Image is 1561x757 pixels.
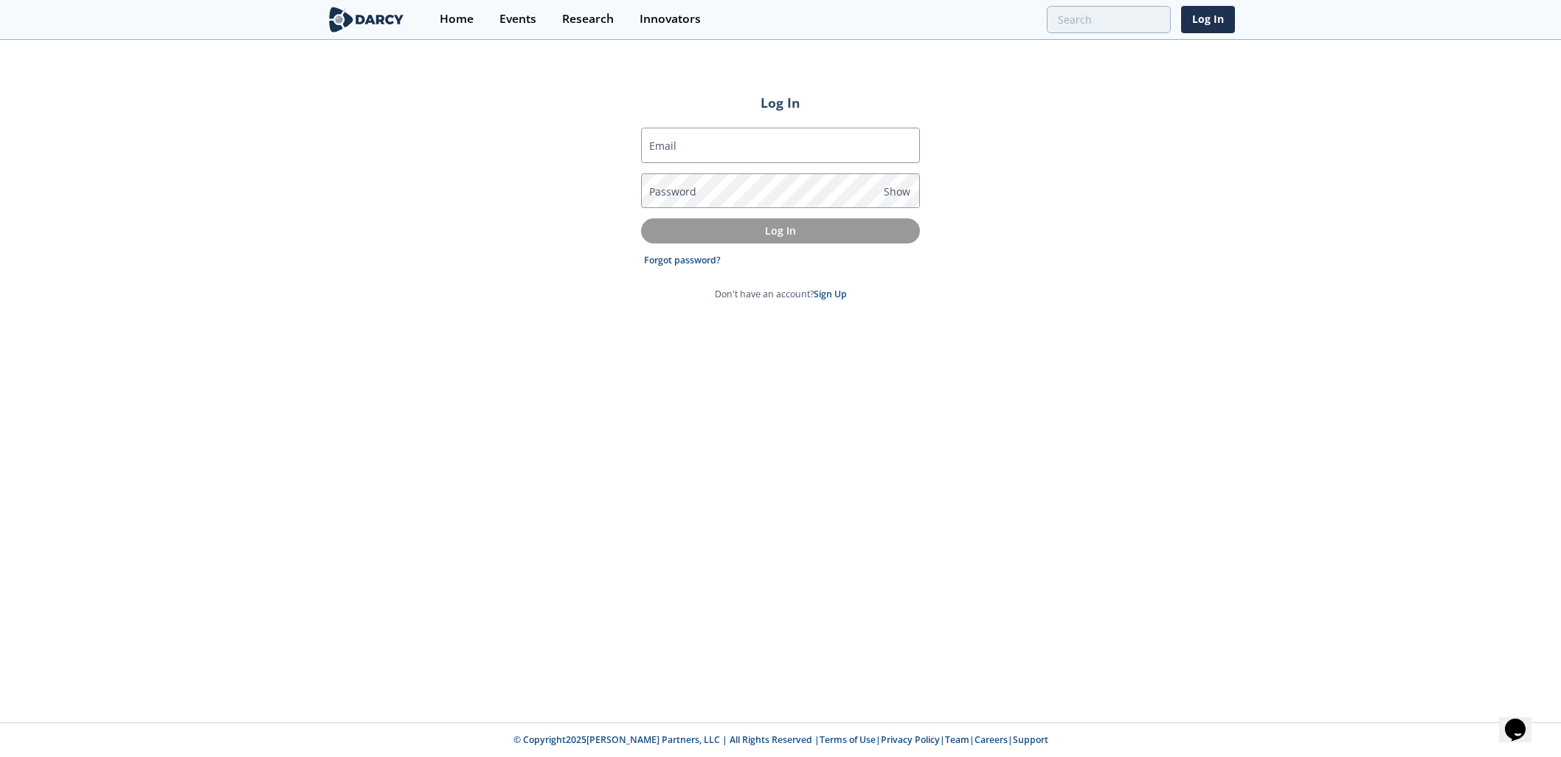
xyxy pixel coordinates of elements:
[235,733,1326,747] p: © Copyright 2025 [PERSON_NAME] Partners, LLC | All Rights Reserved | | | | |
[1047,6,1171,33] input: Advanced Search
[884,184,910,199] span: Show
[440,13,474,25] div: Home
[881,733,940,746] a: Privacy Policy
[326,7,406,32] img: logo-wide.svg
[641,218,920,243] button: Log In
[640,13,701,25] div: Innovators
[651,223,910,238] p: Log In
[1181,6,1235,33] a: Log In
[820,733,876,746] a: Terms of Use
[975,733,1008,746] a: Careers
[814,288,847,300] a: Sign Up
[1499,698,1546,742] iframe: chat widget
[499,13,536,25] div: Events
[562,13,614,25] div: Research
[641,93,920,112] h2: Log In
[945,733,969,746] a: Team
[1013,733,1048,746] a: Support
[715,288,847,301] p: Don't have an account?
[649,184,696,199] label: Password
[649,138,676,153] label: Email
[644,254,721,267] a: Forgot password?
